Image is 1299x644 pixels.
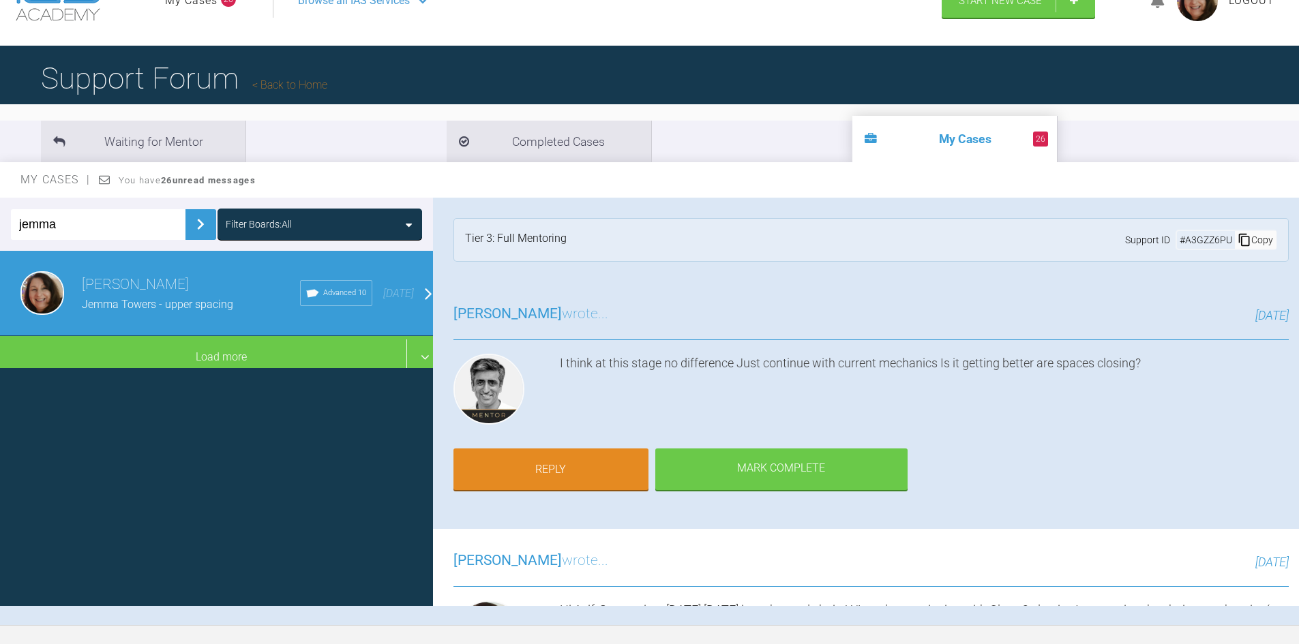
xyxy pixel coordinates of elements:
h3: wrote... [453,303,608,326]
span: Support ID [1125,232,1170,247]
div: # A3GZZ6PU [1177,232,1235,247]
span: [PERSON_NAME] [453,552,562,568]
h3: wrote... [453,549,608,572]
li: Waiting for Mentor [41,121,245,162]
span: 26 [1033,132,1048,147]
input: Enter Case ID or Title [11,209,185,240]
div: Copy [1235,231,1276,249]
strong: 26 unread messages [161,175,256,185]
span: [PERSON_NAME] [453,305,562,322]
h1: Support Forum [41,55,327,102]
span: My Cases [20,173,91,186]
a: Reply [453,448,648,491]
span: [DATE] [1255,555,1289,569]
span: You have [119,175,256,185]
span: Jemma Towers - upper spacing [82,298,233,311]
li: Completed Cases [447,121,651,162]
img: Lana Gilchrist [20,271,64,315]
li: My Cases [852,116,1057,162]
img: Asif Chatoo [453,354,524,425]
div: Mark Complete [655,448,908,491]
h3: [PERSON_NAME] [82,273,300,296]
img: chevronRight.28bd32b0.svg [190,213,211,235]
span: Advanced 10 [323,287,366,299]
div: Filter Boards: All [226,217,292,232]
span: [DATE] [1255,308,1289,322]
div: Tier 3: Full Mentoring [465,230,567,250]
span: [DATE] [383,287,414,300]
a: Back to Home [252,78,327,91]
div: I think at this stage no difference Just continue with current mechanics Is it getting better are... [560,354,1289,430]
